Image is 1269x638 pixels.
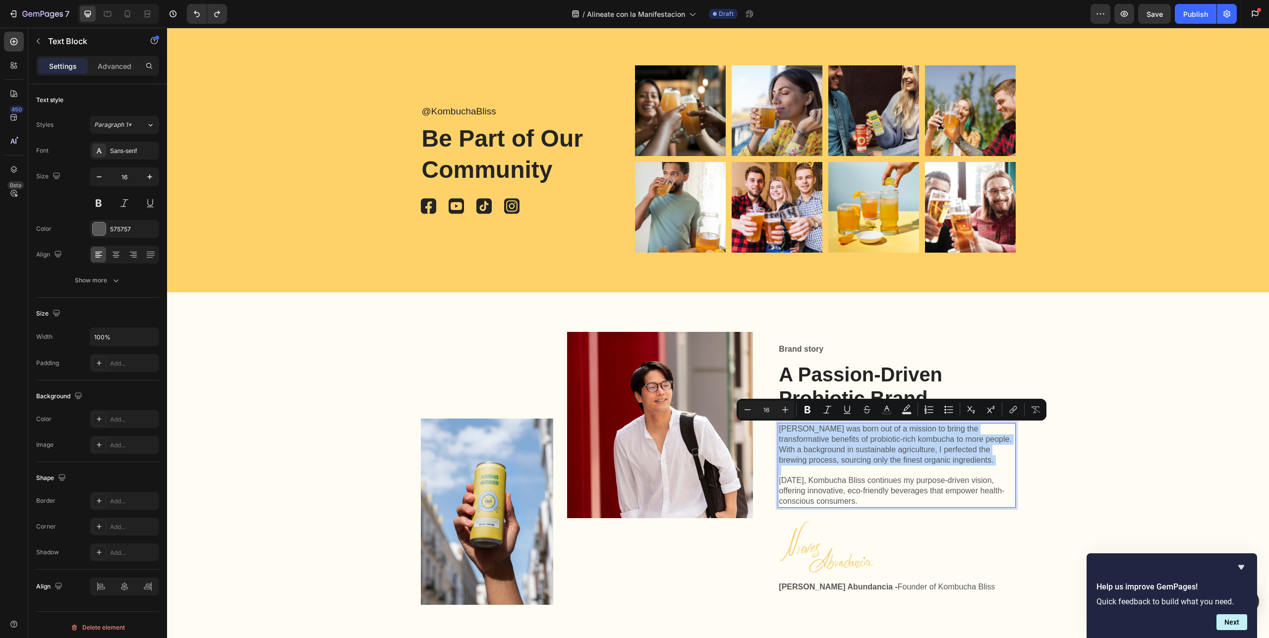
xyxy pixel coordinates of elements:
span: / [582,9,585,19]
div: Padding [36,359,59,368]
p: [PERSON_NAME] was born out of a mission to bring the transformative benefits of probiotic-rich ko... [612,396,847,437]
img: gempages_584370437878711156-33b7a931-01ac-4235-b798-ca7a818e39da.png [611,492,710,548]
div: Shadow [36,548,59,557]
div: Publish [1183,9,1208,19]
div: Sans-serif [110,147,157,156]
div: Add... [110,523,157,532]
span: Save [1147,10,1163,18]
strong: [PERSON_NAME] Abundancia - [612,555,730,563]
h2: Help us improve GemPages! [1096,581,1247,593]
p: @KombuchaBliss [255,78,443,90]
div: Add... [110,497,157,506]
img: gempages_432750572815254551-15e33353-0cf3-43dc-99d3-66ab4f051638.png [758,134,849,225]
p: Founder of Kombucha Bliss [612,554,847,565]
h2: Be Part of Our Community [254,95,444,159]
p: Text Block [48,35,132,47]
span: Alineate con la Manifestacion [587,9,685,19]
div: Width [36,332,53,341]
div: Editor contextual toolbar [737,399,1046,421]
button: 7 [4,4,74,24]
div: Font [36,146,49,155]
p: Brand story [612,317,847,327]
button: Save [1138,4,1171,24]
div: Show more [75,275,121,285]
p: Settings [49,61,77,71]
img: gempages_432750572815254551-4cb05e8e-c9b6-4344-8940-edef432e4963.png [758,38,849,128]
div: 450 [9,106,24,113]
p: Quick feedback to build what you need. [1096,597,1247,606]
span: Draft [719,9,734,18]
p: [DATE], Kombucha Bliss continues my purpose-driven vision, offering innovative, eco-friendly beve... [612,448,847,478]
img: gempages_432750572815254551-fecdd237-9eb8-44a0-95d5-b8dc206491a5.png [661,38,752,128]
input: Auto [90,328,159,346]
div: Add... [110,441,157,450]
button: Next question [1216,614,1247,630]
div: Rich Text Editor. Editing area: main [611,395,848,479]
img: gempages_432750572815254551-94f9a28e-55d6-4436-b6f9-ca0c0f9c1585.png [468,134,559,225]
div: Add... [110,415,157,424]
div: Size [36,170,62,183]
div: Undo/Redo [187,4,227,24]
button: Hide survey [1235,561,1247,573]
button: Publish [1175,4,1216,24]
div: Color [36,415,52,424]
div: Help us improve GemPages! [1096,561,1247,630]
span: Paragraph 1* [94,120,132,129]
img: gempages_432750572815254551-877faab5-d4ac-4f9a-84f3-0fe3cf681b6b.png [254,391,387,577]
button: Paragraph 1* [90,116,159,134]
div: Background [36,390,84,403]
img: gempages_432750572815254551-92040ca3-3e32-4113-abcf-6980417183ce.png [400,304,586,490]
div: Image [36,440,54,449]
div: Corner [36,522,56,531]
div: Delete element [70,622,125,634]
div: Shape [36,472,68,485]
button: Delete element [36,620,159,636]
button: Show more [36,271,159,289]
p: 7 [65,8,69,20]
div: Align [36,248,64,262]
div: Align [36,580,64,593]
div: Styles [36,120,54,129]
div: Beta [7,181,24,189]
div: Text style [36,96,63,105]
div: 575757 [110,225,157,234]
img: gempages_432750572815254551-0d6cbba2-87f2-4231-b2c6-a8ddbb791ba4.png [661,134,752,225]
h2: A Passion-Driven Probiotic Brand [611,334,848,383]
div: Add... [110,548,157,557]
img: gempages_432750572815254551-c6657d81-a08e-4961-ab18-cae4b1a8da9e.png [565,134,655,225]
div: Border [36,496,56,505]
div: Add... [110,359,157,368]
img: gempages_432750572815254551-16b1b89b-2b23-41dc-9aa3-e4950104097a.png [468,38,559,128]
iframe: Design area [167,28,1269,638]
div: Size [36,307,62,320]
img: gempages_432750572815254551-a114938d-2715-4deb-91b3-9323606cf2e1.png [565,38,655,128]
p: Advanced [98,61,131,71]
div: Color [36,224,52,233]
